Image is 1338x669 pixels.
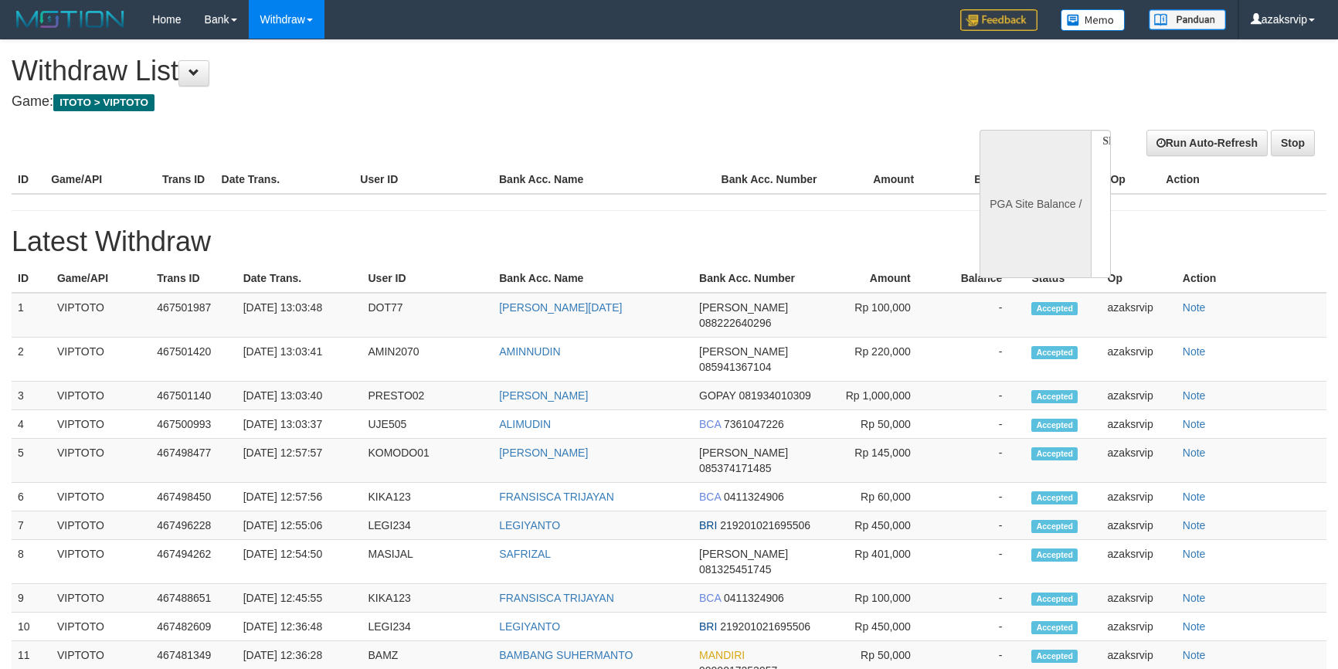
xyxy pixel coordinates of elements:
[724,418,784,430] span: 7361047226
[960,9,1037,31] img: Feedback.jpg
[493,264,693,293] th: Bank Acc. Name
[12,226,1326,257] h1: Latest Withdraw
[362,293,493,338] td: DOT77
[693,264,826,293] th: Bank Acc. Number
[51,584,151,613] td: VIPTOTO
[151,338,236,382] td: 467501420
[362,584,493,613] td: KIKA123
[1102,613,1177,641] td: azaksrvip
[151,264,236,293] th: Trans ID
[151,439,236,483] td: 467498477
[1031,302,1078,315] span: Accepted
[237,511,362,540] td: [DATE] 12:55:06
[51,293,151,338] td: VIPTOTO
[826,483,934,511] td: Rp 60,000
[699,491,721,503] span: BCA
[12,483,51,511] td: 6
[1183,519,1206,531] a: Note
[1149,9,1226,30] img: panduan.png
[151,410,236,439] td: 467500993
[1160,165,1326,194] th: Action
[699,317,771,329] span: 088222640296
[493,165,715,194] th: Bank Acc. Name
[12,8,129,31] img: MOTION_logo.png
[699,519,717,531] span: BRI
[499,301,622,314] a: [PERSON_NAME][DATE]
[45,165,156,194] th: Game/API
[1183,491,1206,503] a: Note
[699,548,788,560] span: [PERSON_NAME]
[12,94,877,110] h4: Game:
[362,511,493,540] td: LEGI234
[826,584,934,613] td: Rp 100,000
[362,613,493,641] td: LEGI234
[237,293,362,338] td: [DATE] 13:03:48
[362,483,493,511] td: KIKA123
[724,491,784,503] span: 0411324906
[362,338,493,382] td: AMIN2070
[237,483,362,511] td: [DATE] 12:57:56
[499,592,614,604] a: FRANSISCA TRIJAYAN
[12,584,51,613] td: 9
[1102,483,1177,511] td: azaksrvip
[237,264,362,293] th: Date Trans.
[934,382,1026,410] td: -
[51,511,151,540] td: VIPTOTO
[699,563,771,576] span: 081325451745
[362,264,493,293] th: User ID
[934,410,1026,439] td: -
[1031,548,1078,562] span: Accepted
[51,439,151,483] td: VIPTOTO
[12,338,51,382] td: 2
[151,511,236,540] td: 467496228
[1183,548,1206,560] a: Note
[1183,301,1206,314] a: Note
[51,483,151,511] td: VIPTOTO
[1102,540,1177,584] td: azaksrvip
[12,613,51,641] td: 10
[12,540,51,584] td: 8
[12,293,51,338] td: 1
[1183,592,1206,604] a: Note
[362,540,493,584] td: MASIJAL
[237,439,362,483] td: [DATE] 12:57:57
[499,389,588,402] a: [PERSON_NAME]
[237,584,362,613] td: [DATE] 12:45:55
[720,620,810,633] span: 219201021695506
[12,439,51,483] td: 5
[499,620,560,633] a: LEGIYANTO
[1104,165,1160,194] th: Op
[1183,418,1206,430] a: Note
[237,338,362,382] td: [DATE] 13:03:41
[156,165,216,194] th: Trans ID
[499,548,551,560] a: SAFRIZAL
[724,592,784,604] span: 0411324906
[237,540,362,584] td: [DATE] 12:54:50
[1183,389,1206,402] a: Note
[1102,382,1177,410] td: azaksrvip
[934,439,1026,483] td: -
[499,491,614,503] a: FRANSISCA TRIJAYAN
[720,519,810,531] span: 219201021695506
[699,301,788,314] span: [PERSON_NAME]
[237,613,362,641] td: [DATE] 12:36:48
[53,94,155,111] span: ITOTO > VIPTOTO
[937,165,1039,194] th: Balance
[51,410,151,439] td: VIPTOTO
[1146,130,1268,156] a: Run Auto-Refresh
[1031,520,1078,533] span: Accepted
[1102,410,1177,439] td: azaksrvip
[499,345,560,358] a: AMINNUDIN
[237,410,362,439] td: [DATE] 13:03:37
[826,293,934,338] td: Rp 100,000
[151,584,236,613] td: 467488651
[1025,264,1101,293] th: Status
[1031,650,1078,663] span: Accepted
[151,613,236,641] td: 467482609
[1031,491,1078,504] span: Accepted
[1031,419,1078,432] span: Accepted
[1102,511,1177,540] td: azaksrvip
[499,519,560,531] a: LEGIYANTO
[151,483,236,511] td: 467498450
[362,439,493,483] td: KOMODO01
